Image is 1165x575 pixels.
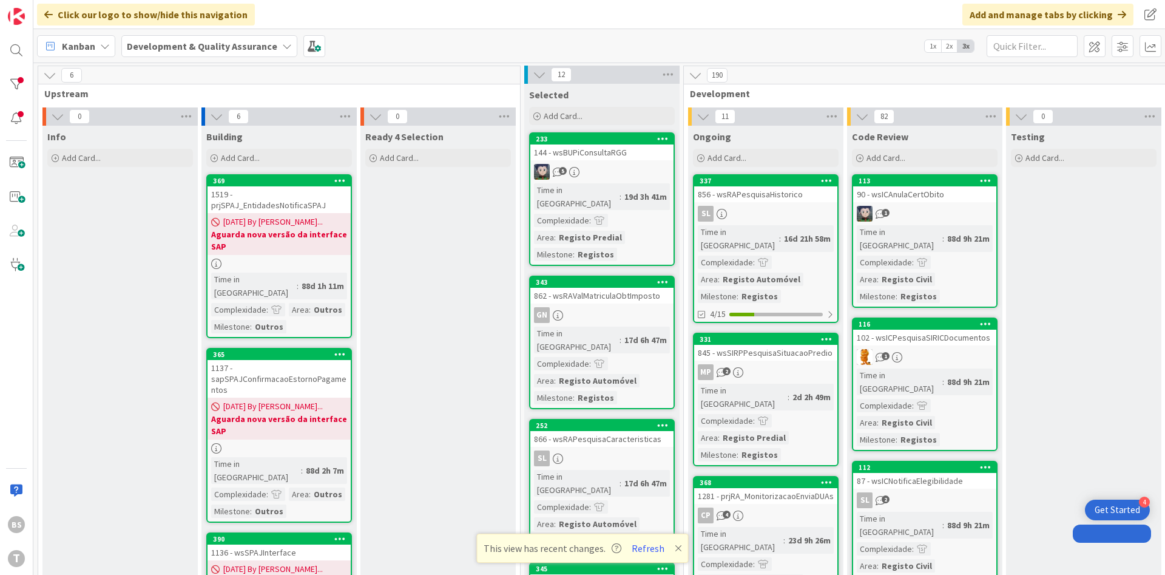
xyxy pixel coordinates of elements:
div: BS [8,516,25,533]
span: : [779,232,781,245]
span: : [620,477,621,490]
div: 116 [853,319,996,330]
div: SL [694,206,837,222]
span: : [912,542,914,556]
b: Aguarda nova versão da interface SAP [211,413,347,437]
span: : [753,414,755,427]
div: Add and manage tabs by clicking [962,4,1133,26]
span: : [620,333,621,347]
span: : [942,375,944,389]
div: 1519 - prjSPAJ_EntidadesNotificaSPAJ [208,186,351,213]
b: Development & Quality Assurance [127,40,277,52]
div: CP [698,508,714,523]
div: 1137 - sapSPAJConfirmacaoEstornoPagamentos [208,360,351,398]
span: : [309,488,311,501]
span: Add Card... [866,152,905,163]
span: : [309,303,311,316]
span: [DATE] By [PERSON_NAME]... [223,216,323,228]
div: 3681281 - prjRA_MonitorizacaoEnviaDUAs [694,477,837,504]
span: : [250,505,252,518]
span: : [877,559,879,573]
span: : [297,279,299,293]
div: 116 [859,320,996,328]
b: Aguarda nova versão da interface SAP [211,228,347,253]
div: Registo Civil [879,416,935,429]
div: Registo Automóvel [556,374,640,387]
div: Registo Automóvel [556,517,640,531]
div: 252 [530,420,674,431]
span: 0 [1033,109,1053,124]
span: : [877,273,879,286]
div: Complexidade [857,256,912,269]
div: Complexidade [534,357,589,370]
div: Registo Automóvel [720,273,803,286]
div: 233 [530,134,674,145]
div: 233144 - wsBUPiConsultaRGG [530,134,674,160]
div: Milestone [857,433,896,446]
div: 343862 - wsRAValMatriculaObtImposto [530,277,674,304]
span: : [783,534,785,547]
span: : [718,273,720,286]
div: 866 - wsRAPesquisaCaracteristicas [530,431,674,447]
div: Milestone [534,248,573,261]
span: 6 [61,68,82,83]
span: 1x [925,40,941,52]
div: Registo Predial [556,231,625,244]
div: 88d 9h 21m [944,232,993,245]
div: 862 - wsRAValMatriculaObtImposto [530,288,674,304]
div: 4 [1139,497,1150,508]
span: 2 [882,495,890,503]
div: Milestone [211,320,250,333]
div: Area [534,517,554,531]
div: 3651137 - sapSPAJConfirmacaoEstornoPagamentos [208,349,351,398]
a: 3651137 - sapSPAJConfirmacaoEstornoPagamentos[DATE] By [PERSON_NAME]...Aguarda nova versão da int... [206,348,352,523]
button: Refresh [627,540,669,556]
div: 3901136 - wsSPAJInterface [208,534,351,560]
div: Time in [GEOGRAPHIC_DATA] [857,225,942,252]
div: Registos [575,248,617,261]
span: : [942,519,944,532]
div: 331845 - wsSIRPPesquisaSituacaoPredio [694,334,837,361]
span: : [912,399,914,412]
div: Registos [575,391,617,404]
div: 345 [536,565,674,573]
div: Milestone [698,448,737,461]
span: : [737,290,738,303]
div: Area [857,416,877,429]
div: 252866 - wsRAPesquisaCaracteristicas [530,420,674,447]
div: Outros [252,320,286,333]
span: : [573,248,575,261]
div: 369 [213,177,351,185]
div: Area [698,431,718,444]
span: : [554,517,556,531]
div: 113 [853,175,996,186]
span: : [620,190,621,203]
div: Outros [311,488,345,501]
div: 88d 1h 11m [299,279,347,293]
span: Building [206,131,243,143]
div: Time in [GEOGRAPHIC_DATA] [698,384,788,410]
div: 252 [536,421,674,430]
div: 112 [859,463,996,472]
span: Selected [529,89,569,101]
span: : [301,464,303,477]
div: Area [289,303,309,316]
div: 365 [213,350,351,359]
div: 368 [700,478,837,487]
img: RL [857,349,873,365]
div: 88d 2h 7m [303,464,347,477]
div: MP [698,364,714,380]
div: 11287 - wsICNotificaElegibilidade [853,462,996,489]
div: Outros [311,303,345,316]
span: 5 [559,167,567,175]
div: Time in [GEOGRAPHIC_DATA] [698,225,779,252]
div: Registo Civil [879,273,935,286]
div: Complexidade [698,414,753,427]
div: CP [694,508,837,523]
span: : [573,391,575,404]
div: 365 [208,349,351,360]
div: SL [534,451,550,466]
div: Time in [GEOGRAPHIC_DATA] [857,369,942,395]
div: Area [534,374,554,387]
a: 337856 - wsRAPesquisaHistoricoSLTime in [GEOGRAPHIC_DATA]:16d 21h 58mComplexidade:Area:Registo Au... [693,174,839,323]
